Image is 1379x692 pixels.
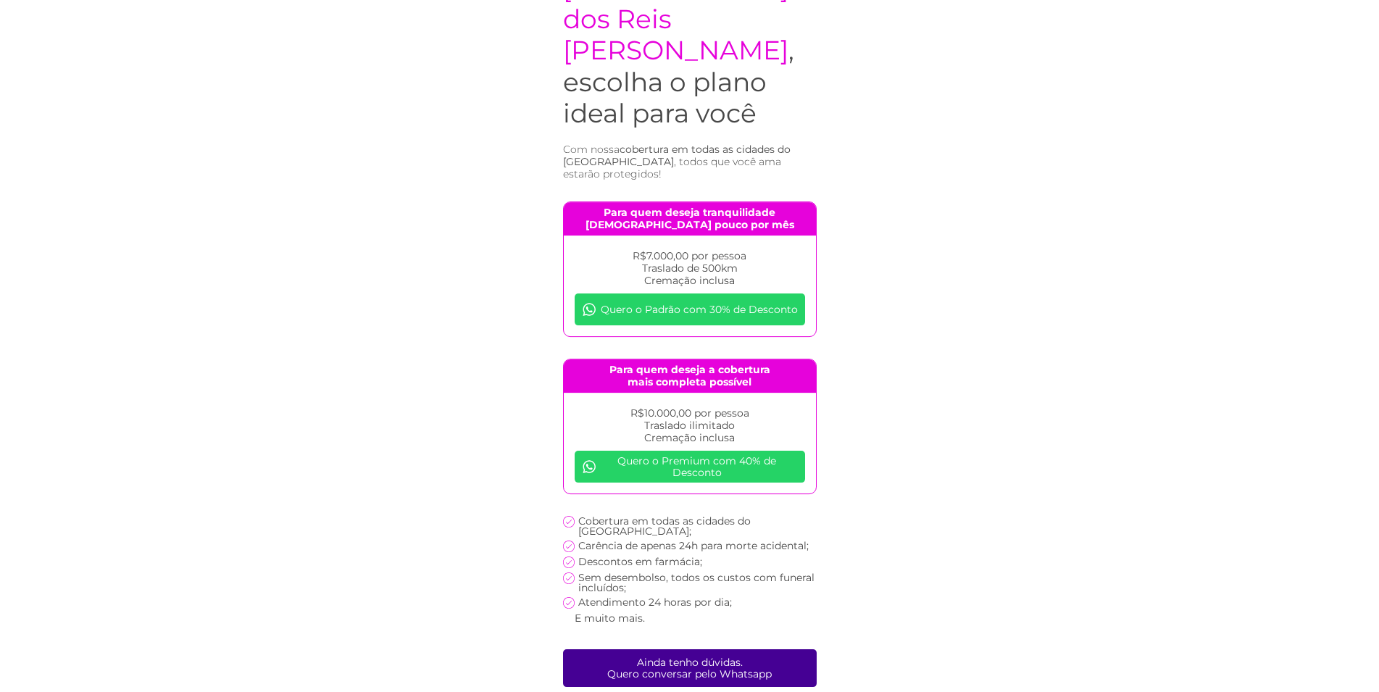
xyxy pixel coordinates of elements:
a: Quero o Premium com 40% de Desconto [575,451,805,483]
p: Atendimento 24 horas por dia; [578,597,732,607]
img: whatsapp [582,302,596,317]
h4: Para quem deseja tranquilidade [DEMOGRAPHIC_DATA] pouco por mês [564,202,816,235]
p: R$7.000,00 por pessoa Traslado de 500km Cremação inclusa [575,250,805,286]
p: Descontos em farmácia; [578,556,702,567]
img: check icon [563,516,575,528]
img: check icon [563,572,575,584]
p: Cobertura em todas as cidades do [GEOGRAPHIC_DATA]; [578,516,817,536]
p: R$10.000,00 por pessoa Traslado ilimitado Cremação inclusa [575,407,805,443]
span: cobertura em todas as cidades do [GEOGRAPHIC_DATA] [563,143,791,168]
img: whatsapp [582,459,596,474]
a: Ainda tenho dúvidas.Quero conversar pelo Whatsapp [563,649,817,687]
p: E muito mais. [575,613,645,623]
p: Sem desembolso, todos os custos com funeral incluídos; [578,572,817,593]
h4: Para quem deseja a cobertura mais completa possível [564,359,816,393]
img: check icon [563,597,575,609]
a: Quero o Padrão com 30% de Desconto [575,293,805,325]
p: Carência de apenas 24h para morte acidental; [578,541,809,551]
h3: Com nossa , todos que você ama estarão protegidos! [563,143,817,180]
img: check icon [563,556,575,568]
img: check icon [563,541,575,552]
